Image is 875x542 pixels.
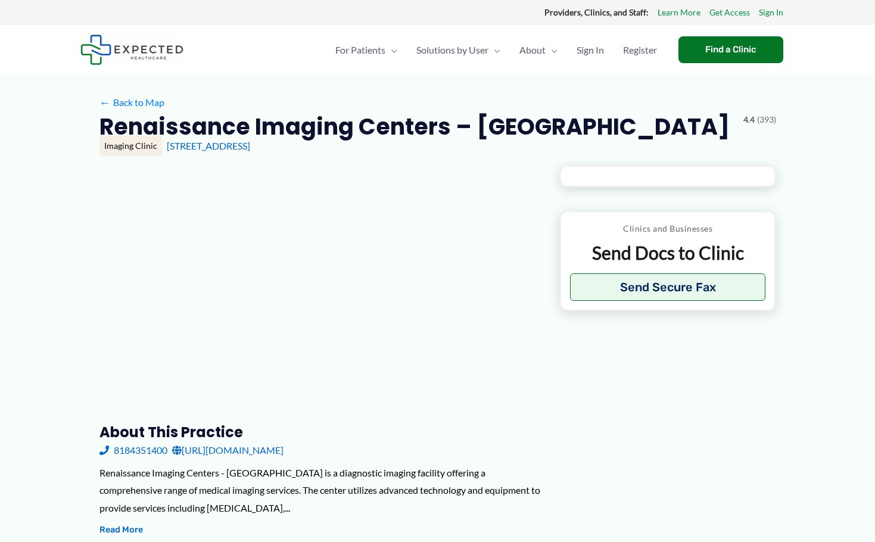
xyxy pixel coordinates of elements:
[335,29,385,71] span: For Patients
[99,441,167,459] a: 8184351400
[510,29,567,71] a: AboutMenu Toggle
[544,7,649,17] strong: Providers, Clinics, and Staff:
[326,29,667,71] nav: Primary Site Navigation
[570,221,766,236] p: Clinics and Businesses
[167,140,250,151] a: [STREET_ADDRESS]
[488,29,500,71] span: Menu Toggle
[99,423,541,441] h3: About this practice
[658,5,700,20] a: Learn More
[99,464,541,517] div: Renaissance Imaging Centers - [GEOGRAPHIC_DATA] is a diagnostic imaging facility offering a compr...
[678,36,783,63] a: Find a Clinic
[407,29,510,71] a: Solutions by UserMenu Toggle
[99,112,730,141] h2: Renaissance Imaging Centers – [GEOGRAPHIC_DATA]
[519,29,546,71] span: About
[99,523,143,537] button: Read More
[99,96,111,108] span: ←
[570,273,766,301] button: Send Secure Fax
[614,29,667,71] a: Register
[80,35,183,65] img: Expected Healthcare Logo - side, dark font, small
[416,29,488,71] span: Solutions by User
[326,29,407,71] a: For PatientsMenu Toggle
[385,29,397,71] span: Menu Toggle
[709,5,750,20] a: Get Access
[759,5,783,20] a: Sign In
[757,112,776,127] span: (393)
[570,241,766,264] p: Send Docs to Clinic
[99,94,164,111] a: ←Back to Map
[99,136,162,156] div: Imaging Clinic
[623,29,657,71] span: Register
[567,29,614,71] a: Sign In
[577,29,604,71] span: Sign In
[546,29,558,71] span: Menu Toggle
[743,112,755,127] span: 4.4
[172,441,284,459] a: [URL][DOMAIN_NAME]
